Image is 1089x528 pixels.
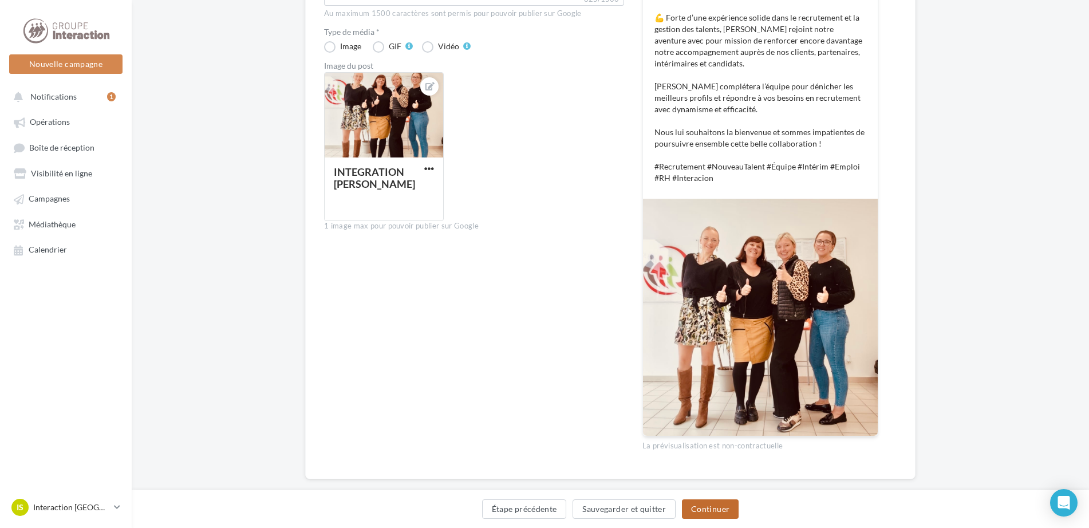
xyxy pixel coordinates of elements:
div: Au maximum 1500 caractères sont permis pour pouvoir publier sur Google [324,9,624,19]
span: Médiathèque [29,219,76,229]
div: Vidéo [438,42,459,50]
a: Campagnes [7,188,125,208]
div: 1 [107,92,116,101]
div: 1 image max pour pouvoir publier sur Google [324,221,624,231]
button: Sauvegarder et quitter [573,499,676,519]
a: IS Interaction [GEOGRAPHIC_DATA] [9,497,123,518]
span: Campagnes [29,194,70,204]
span: Notifications [30,92,77,101]
button: Continuer [682,499,739,519]
span: Calendrier [29,245,67,255]
a: Opérations [7,111,125,132]
a: Calendrier [7,239,125,259]
label: Type de média * [324,28,624,36]
div: Image du post [324,62,624,70]
button: Nouvelle campagne [9,54,123,74]
div: La prévisualisation est non-contractuelle [642,436,878,451]
a: Visibilité en ligne [7,163,125,183]
a: Médiathèque [7,214,125,234]
p: Interaction [GEOGRAPHIC_DATA] [33,502,109,513]
a: Boîte de réception [7,137,125,158]
button: Notifications 1 [7,86,120,107]
span: Boîte de réception [29,143,94,152]
button: Étape précédente [482,499,567,519]
span: Visibilité en ligne [31,168,92,178]
div: Open Intercom Messenger [1050,489,1078,517]
div: INTEGRATION [PERSON_NAME] [334,166,415,190]
div: GIF [389,42,401,50]
span: IS [17,502,23,513]
span: Opérations [30,117,70,127]
div: Image [340,42,361,50]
